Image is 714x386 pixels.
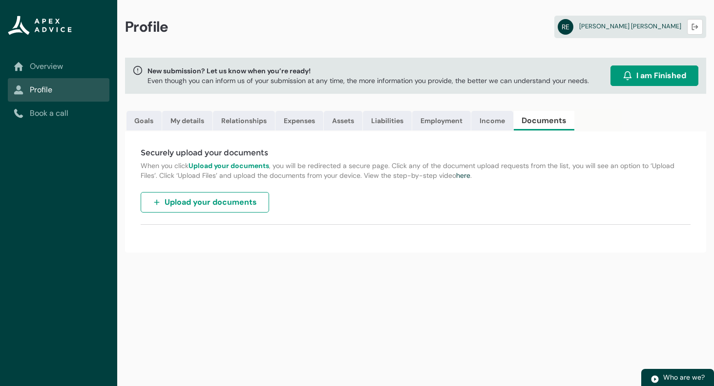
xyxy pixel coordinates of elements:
[324,111,362,130] a: Assets
[141,161,691,180] p: When you click , you will be redirected a secure page. Click any of the document upload requests ...
[14,107,104,119] a: Book a call
[14,61,104,72] a: Overview
[623,71,632,81] img: alarm.svg
[8,16,72,35] img: Apex Advice Group
[554,16,706,38] a: RE[PERSON_NAME] [PERSON_NAME]
[651,375,659,384] img: play.svg
[471,111,513,130] a: Income
[153,198,161,206] img: plus.svg
[165,196,257,208] span: Upload your documents
[141,192,269,213] button: Upload your documents
[8,55,109,125] nav: Sub page
[141,147,691,159] h4: Securely upload your documents
[610,65,698,86] button: I am Finished
[579,22,681,30] span: [PERSON_NAME] [PERSON_NAME]
[213,111,275,130] a: Relationships
[275,111,323,130] a: Expenses
[558,19,573,35] abbr: RE
[363,111,412,130] a: Liabilities
[147,76,589,86] p: Even though you can inform us of your submission at any time, the more information you provide, t...
[189,161,269,170] strong: Upload your documents
[514,111,574,130] a: Documents
[636,70,686,82] span: I am Finished
[456,171,470,180] a: here
[162,111,212,130] a: My details
[687,19,703,35] button: Logout
[663,373,705,382] span: Who are we?
[147,66,589,76] span: New submission? Let us know when you’re ready!
[126,111,162,130] a: Goals
[412,111,471,130] a: Employment
[14,84,104,96] a: Profile
[125,18,168,36] span: Profile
